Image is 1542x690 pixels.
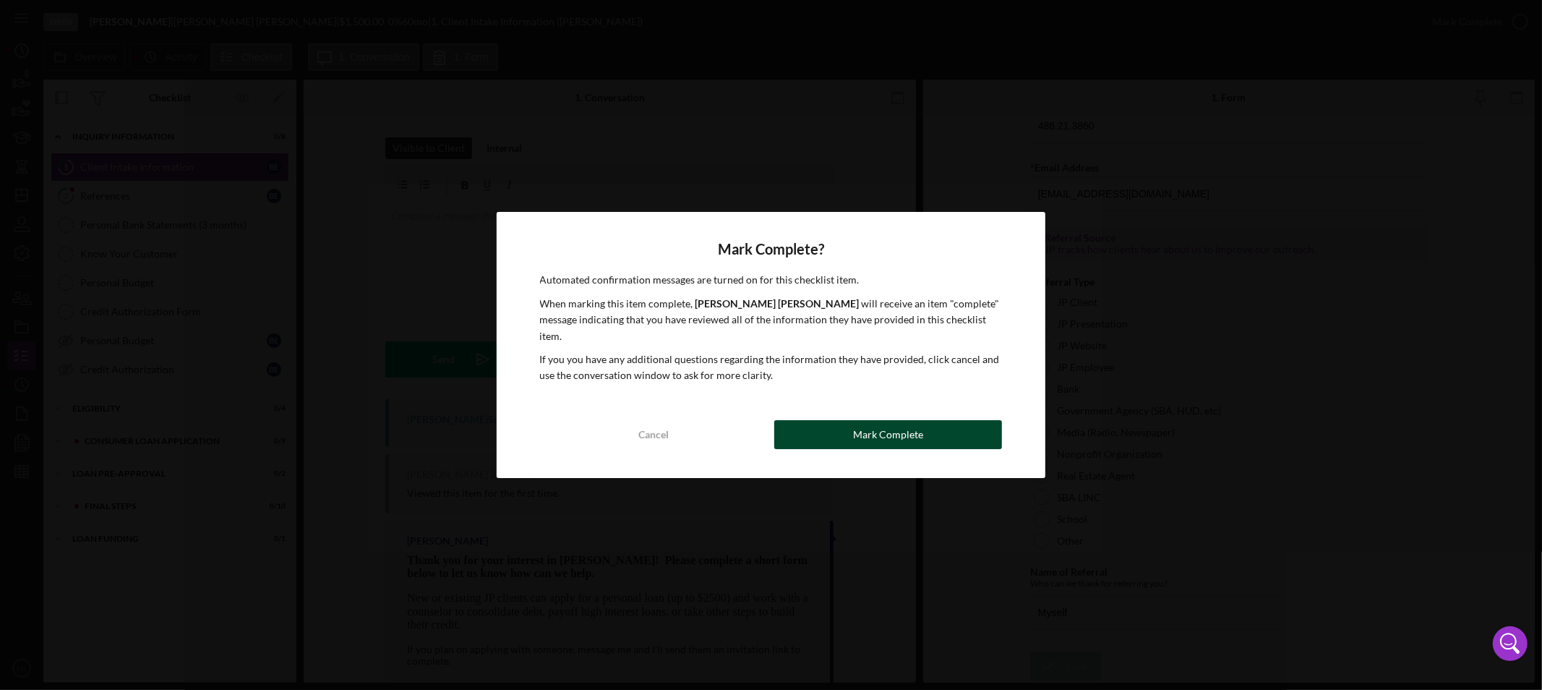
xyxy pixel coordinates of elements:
p: Automated confirmation messages are turned on for this checklist item. [540,272,1003,288]
button: Cancel [540,420,768,449]
p: When marking this item complete, will receive an item "complete" message indicating that you have... [540,296,1003,344]
button: Mark Complete [774,420,1002,449]
p: If you you have any additional questions regarding the information they have provided, click canc... [540,352,1003,384]
div: Cancel [638,420,669,449]
h4: Mark Complete? [540,241,1003,257]
div: Open Intercom Messenger [1493,626,1528,661]
b: [PERSON_NAME] [PERSON_NAME] [695,297,860,310]
div: Mark Complete [853,420,923,449]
